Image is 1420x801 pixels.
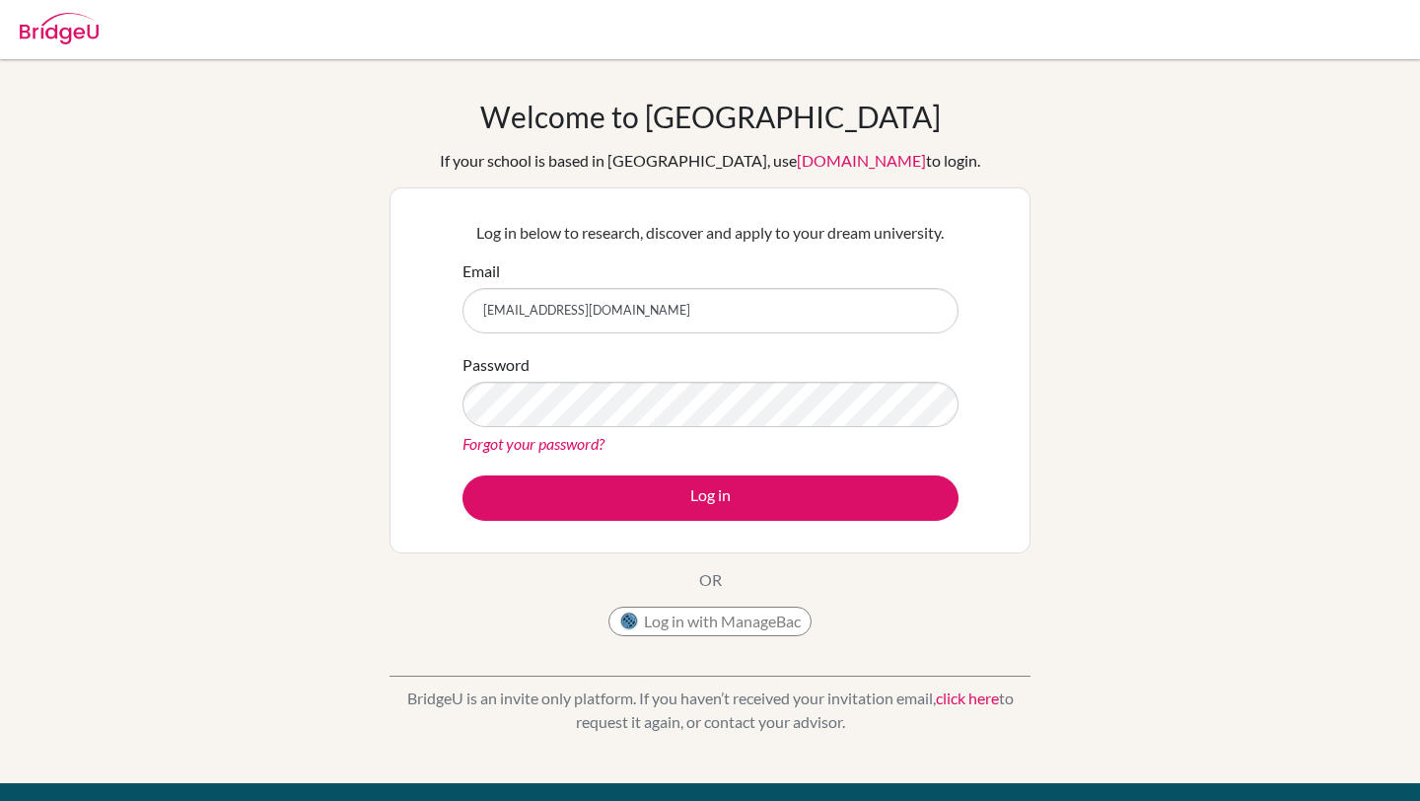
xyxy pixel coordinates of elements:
[20,13,99,44] img: Bridge-U
[462,434,604,453] a: Forgot your password?
[480,99,941,134] h1: Welcome to [GEOGRAPHIC_DATA]
[462,221,958,245] p: Log in below to research, discover and apply to your dream university.
[462,259,500,283] label: Email
[390,687,1030,734] p: BridgeU is an invite only platform. If you haven’t received your invitation email, to request it ...
[936,689,999,707] a: click here
[699,568,722,592] p: OR
[440,149,980,173] div: If your school is based in [GEOGRAPHIC_DATA], use to login.
[462,353,530,377] label: Password
[462,475,958,521] button: Log in
[797,151,926,170] a: [DOMAIN_NAME]
[608,607,812,636] button: Log in with ManageBac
